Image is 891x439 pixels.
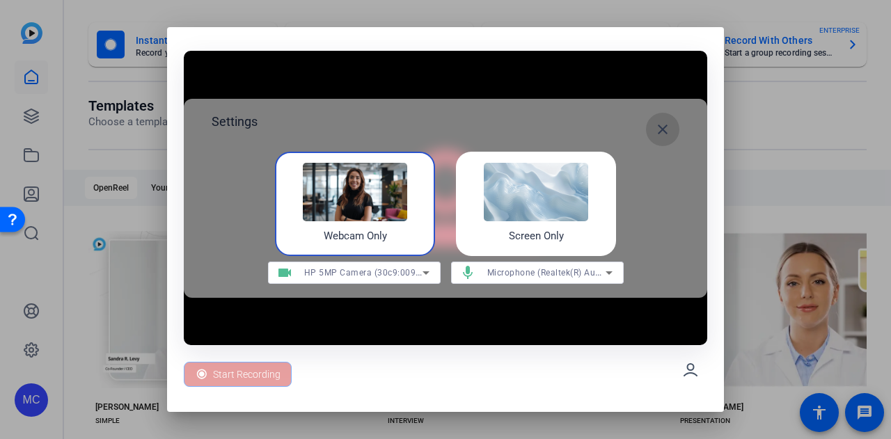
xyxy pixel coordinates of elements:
img: self-record-screen.png [484,163,588,221]
h2: Settings [212,113,258,146]
span: HP 5MP Camera (30c9:0095) [304,266,425,278]
mat-icon: close [654,121,671,138]
span: Microphone (Realtek(R) Audio) [487,266,612,278]
h4: Screen Only [509,228,564,244]
mat-icon: videocam [268,264,301,281]
img: self-record-webcam.png [303,163,407,221]
h4: Webcam Only [324,228,387,244]
mat-icon: mic [451,264,484,281]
